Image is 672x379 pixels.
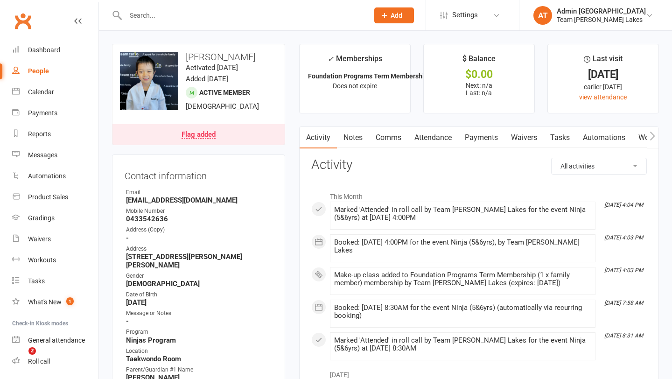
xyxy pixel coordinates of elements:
[126,207,273,216] div: Mobile Number
[186,75,228,83] time: Added [DATE]
[334,304,591,320] div: Booked: [DATE] 8:30AM for the event Ninja (5&6yrs) (automatically via recurring booking)
[28,109,57,117] div: Payments
[126,309,273,318] div: Message or Notes
[369,127,408,148] a: Comms
[66,297,74,305] span: 1
[126,317,273,325] strong: -
[334,239,591,254] div: Booked: [DATE] 4:00PM for the event Ninja (5&6yrs), by Team [PERSON_NAME] Lakes
[576,127,632,148] a: Automations
[123,9,362,22] input: Search...
[28,235,51,243] div: Waivers
[504,127,544,148] a: Waivers
[334,206,591,222] div: Marked 'Attended' in roll call by Team [PERSON_NAME] Lakes for the event Ninja (5&6yrs) at [DATE]...
[12,61,98,82] a: People
[334,271,591,287] div: Make-up class added to Foundation Programs Term Membership (1 x family member) membership by Team...
[604,234,643,241] i: [DATE] 4:03 PM
[120,52,178,110] img: image1743803161.png
[334,337,591,352] div: Marked 'Attended' in roll call by Team [PERSON_NAME] Lakes for the event Ninja (5&6yrs) at [DATE]...
[126,365,273,374] div: Parent/Guardian #1 Name
[12,145,98,166] a: Messages
[556,82,650,92] div: earlier [DATE]
[28,214,55,222] div: Gradings
[28,193,68,201] div: Product Sales
[199,89,250,96] span: Active member
[126,290,273,299] div: Date of Birth
[584,53,623,70] div: Last visit
[533,6,552,25] div: AT
[557,15,646,24] div: Team [PERSON_NAME] Lakes
[337,127,369,148] a: Notes
[126,347,273,356] div: Location
[126,196,273,204] strong: [EMAIL_ADDRESS][DOMAIN_NAME]
[556,70,650,79] div: [DATE]
[12,271,98,292] a: Tasks
[28,298,62,306] div: What's New
[28,347,36,355] span: 2
[12,187,98,208] a: Product Sales
[11,9,35,33] a: Clubworx
[126,245,273,253] div: Address
[28,88,54,96] div: Calendar
[28,337,85,344] div: General attendance
[126,328,273,337] div: Program
[28,256,56,264] div: Workouts
[311,158,647,172] h3: Activity
[126,298,273,307] strong: [DATE]
[300,127,337,148] a: Activity
[308,72,449,80] strong: Foundation Programs Term Membership (1 x f...
[12,250,98,271] a: Workouts
[12,351,98,372] a: Roll call
[604,332,643,339] i: [DATE] 8:31 AM
[120,52,277,62] h3: [PERSON_NAME]
[12,229,98,250] a: Waivers
[126,280,273,288] strong: [DEMOGRAPHIC_DATA]
[333,82,377,90] span: Does not expire
[12,166,98,187] a: Automations
[28,277,45,285] div: Tasks
[28,172,66,180] div: Automations
[408,127,458,148] a: Attendance
[544,127,576,148] a: Tasks
[462,53,496,70] div: $ Balance
[12,124,98,145] a: Reports
[186,102,259,111] span: [DEMOGRAPHIC_DATA]
[12,292,98,313] a: What's New1
[126,234,273,242] strong: -
[126,336,273,344] strong: Ninjas Program
[28,130,51,138] div: Reports
[182,131,216,139] div: Flag added
[557,7,646,15] div: Admin [GEOGRAPHIC_DATA]
[328,55,334,63] i: ✓
[604,300,643,306] i: [DATE] 7:58 AM
[126,188,273,197] div: Email
[458,127,504,148] a: Payments
[126,272,273,281] div: Gender
[604,267,643,274] i: [DATE] 4:03 PM
[126,253,273,269] strong: [STREET_ADDRESS][PERSON_NAME][PERSON_NAME]
[126,225,273,234] div: Address (Copy)
[28,151,57,159] div: Messages
[12,103,98,124] a: Payments
[432,70,526,79] div: $0.00
[328,53,382,70] div: Memberships
[12,82,98,103] a: Calendar
[28,358,50,365] div: Roll call
[125,167,273,181] h3: Contact information
[186,63,238,72] time: Activated [DATE]
[9,347,32,370] iframe: Intercom live chat
[28,46,60,54] div: Dashboard
[391,12,402,19] span: Add
[374,7,414,23] button: Add
[452,5,478,26] span: Settings
[12,40,98,61] a: Dashboard
[579,93,627,101] a: view attendance
[432,82,526,97] p: Next: n/a Last: n/a
[604,202,643,208] i: [DATE] 4:04 PM
[126,355,273,363] strong: Taekwondo Room
[311,187,647,202] li: This Month
[28,67,49,75] div: People
[12,208,98,229] a: Gradings
[126,215,273,223] strong: 0433542636
[12,330,98,351] a: General attendance kiosk mode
